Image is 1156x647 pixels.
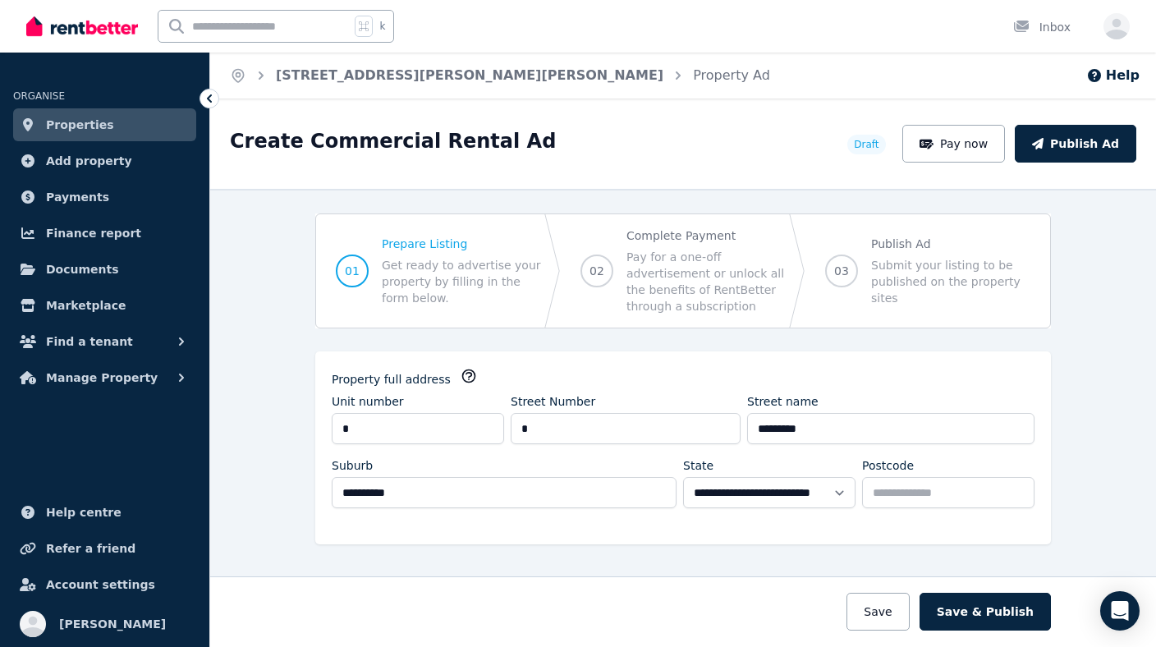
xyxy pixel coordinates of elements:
[332,393,404,410] label: Unit number
[13,145,196,177] a: Add property
[46,151,132,171] span: Add property
[1015,125,1136,163] button: Publish Ad
[345,263,360,279] span: 01
[13,181,196,213] a: Payments
[382,257,541,306] span: Get ready to advertise your property by filling in the form below.
[315,213,1051,328] nav: Progress
[276,67,663,83] a: [STREET_ADDRESS][PERSON_NAME][PERSON_NAME]
[13,108,196,141] a: Properties
[382,236,541,252] span: Prepare Listing
[210,53,790,99] nav: Breadcrumb
[920,593,1051,631] button: Save & Publish
[862,457,914,474] label: Postcode
[13,568,196,601] a: Account settings
[46,259,119,279] span: Documents
[871,257,1030,306] span: Submit your listing to be published on the property sites
[230,128,556,154] h1: Create Commercial Rental Ad
[1100,591,1140,631] div: Open Intercom Messenger
[834,263,849,279] span: 03
[46,296,126,315] span: Marketplace
[13,532,196,565] a: Refer a friend
[626,227,786,244] span: Complete Payment
[46,332,133,351] span: Find a tenant
[511,393,595,410] label: Street Number
[13,325,196,358] button: Find a tenant
[46,368,158,388] span: Manage Property
[59,614,166,634] span: [PERSON_NAME]
[854,138,878,151] span: Draft
[1086,66,1140,85] button: Help
[683,457,713,474] label: State
[747,393,819,410] label: Street name
[626,249,786,314] span: Pay for a one-off advertisement or unlock all the benefits of RentBetter through a subscription
[46,502,122,522] span: Help centre
[693,67,770,83] a: Property Ad
[902,125,1006,163] button: Pay now
[46,575,155,594] span: Account settings
[13,289,196,322] a: Marketplace
[26,14,138,39] img: RentBetter
[379,20,385,33] span: k
[13,217,196,250] a: Finance report
[846,593,909,631] button: Save
[13,90,65,102] span: ORGANISE
[13,361,196,394] button: Manage Property
[332,371,451,388] label: Property full address
[332,457,373,474] label: Suburb
[46,539,135,558] span: Refer a friend
[13,253,196,286] a: Documents
[589,263,604,279] span: 02
[1013,19,1071,35] div: Inbox
[13,496,196,529] a: Help centre
[871,236,1030,252] span: Publish Ad
[46,115,114,135] span: Properties
[46,223,141,243] span: Finance report
[46,187,109,207] span: Payments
